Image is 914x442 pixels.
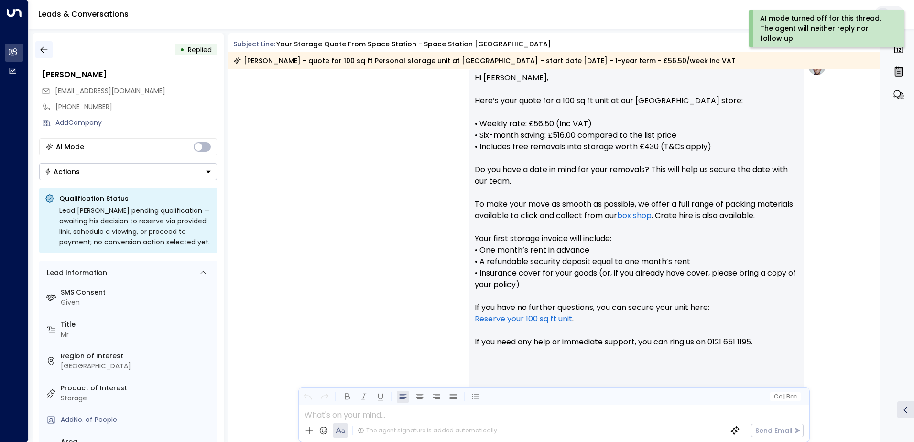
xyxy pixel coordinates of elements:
[276,39,551,49] div: Your storage quote from Space Station - Space Station [GEOGRAPHIC_DATA]
[783,393,785,400] span: |
[61,287,213,298] label: SMS Consent
[55,86,165,96] span: [EMAIL_ADDRESS][DOMAIN_NAME]
[61,330,213,340] div: Mr
[61,361,213,371] div: [GEOGRAPHIC_DATA]
[617,210,652,221] a: box shop
[188,45,212,55] span: Replied
[44,167,80,176] div: Actions
[38,9,129,20] a: Leads & Conversations
[59,194,211,203] p: Qualification Status
[42,69,217,80] div: [PERSON_NAME]
[770,392,800,401] button: Cc|Bcc
[55,102,217,112] div: [PHONE_NUMBER]
[56,142,84,152] div: AI Mode
[44,268,107,278] div: Lead Information
[55,86,165,96] span: byronfinch@ymail.com
[358,426,497,435] div: The agent signature is added automatically
[61,383,213,393] label: Product of Interest
[475,313,572,325] a: Reserve your 100 sq ft unit
[39,163,217,180] button: Actions
[59,205,211,247] div: Lead [PERSON_NAME] pending qualification — awaiting his decision to reserve via provided link, sc...
[61,351,213,361] label: Region of Interest
[61,415,213,425] div: AddNo. of People
[39,163,217,180] div: Button group with a nested menu
[61,298,213,308] div: Given
[61,393,213,403] div: Storage
[302,391,314,403] button: Undo
[180,41,185,58] div: •
[233,39,275,49] span: Subject Line:
[760,13,892,44] div: AI mode turned off for this thread. The agent will neither reply nor follow up.
[773,393,796,400] span: Cc Bcc
[233,56,736,66] div: [PERSON_NAME] - quote for 100 sq ft Personal storage unit at [GEOGRAPHIC_DATA] - start date [DATE...
[55,118,217,128] div: AddCompany
[318,391,330,403] button: Redo
[475,72,798,359] p: Hi [PERSON_NAME], Here’s your quote for a 100 sq ft unit at our [GEOGRAPHIC_DATA] store: • Weekly...
[61,320,213,330] label: Title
